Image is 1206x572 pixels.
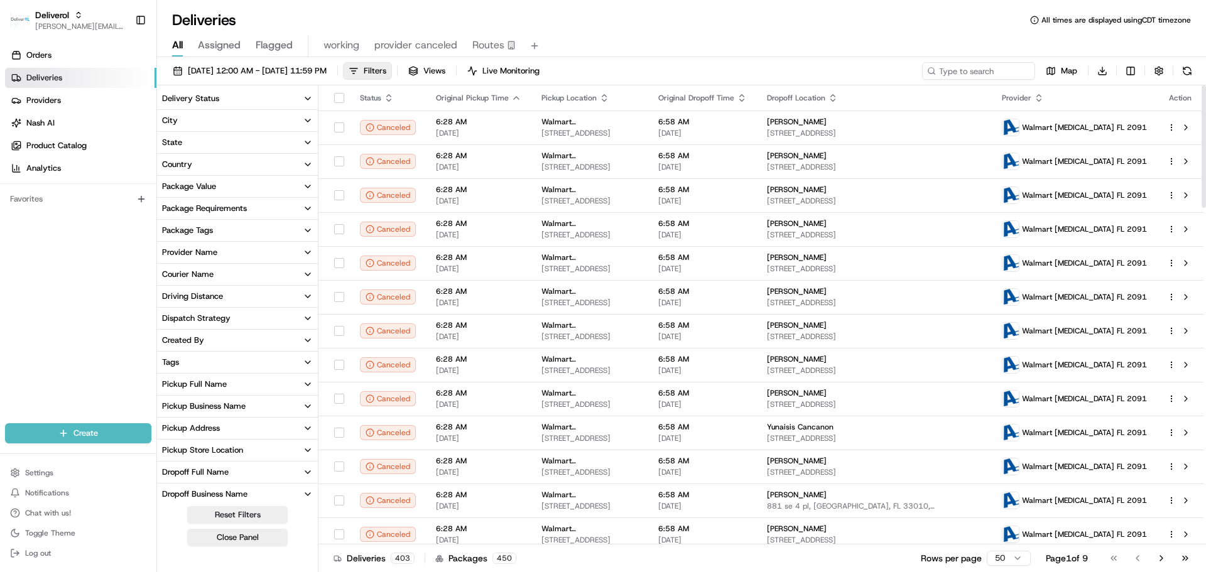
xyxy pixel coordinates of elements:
img: ActionCourier.png [1002,187,1019,203]
p: Rows per page [921,552,982,564]
span: [DATE] [436,230,521,240]
span: Deliverol [35,9,69,21]
span: All times are displayed using CDT timezone [1041,15,1191,25]
div: Canceled [360,120,416,135]
span: Walmart [MEDICAL_DATA] FL 2091 [1022,292,1147,302]
span: [PERSON_NAME] [767,388,827,398]
button: Create [5,423,151,443]
span: [DATE] [658,230,747,240]
div: Page 1 of 9 [1046,552,1088,564]
div: Driving Distance [162,291,223,302]
span: [STREET_ADDRESS] [541,264,638,274]
span: [STREET_ADDRESS] [767,433,982,443]
span: [PERSON_NAME] [767,354,827,364]
div: Pickup Full Name [162,379,227,390]
span: [DATE] [658,196,747,206]
span: [STREET_ADDRESS] [767,196,982,206]
span: Settings [25,468,53,478]
div: Dispatch Strategy [162,313,231,324]
img: ActionCourier.png [1002,526,1019,542]
button: Canceled [360,256,416,271]
span: [STREET_ADDRESS] [541,196,638,206]
span: [STREET_ADDRESS] [541,467,638,477]
span: Provider [1002,93,1031,103]
span: [DATE] [436,535,521,545]
span: [DATE] [436,298,521,308]
span: [PERSON_NAME] [767,286,827,296]
img: ActionCourier.png [1002,424,1019,441]
button: Pickup Address [157,418,318,439]
span: [DATE] [436,467,521,477]
button: Canceled [360,323,416,338]
button: Provider Name [157,242,318,263]
span: Pickup Location [541,93,597,103]
span: Walmart [MEDICAL_DATA] FL 2091 [1022,360,1147,370]
span: provider canceled [374,38,457,53]
img: ActionCourier.png [1002,221,1019,237]
a: 💻API Documentation [101,276,207,298]
button: Package Value [157,176,318,197]
span: [PERSON_NAME] [39,195,102,205]
div: Dropoff Full Name [162,467,229,478]
span: 6:28 AM [436,219,521,229]
span: Create [73,428,98,439]
button: Pickup Full Name [157,374,318,395]
div: Canceled [360,527,416,542]
a: Product Catalog [5,136,156,156]
span: Walmart [MEDICAL_DATA] FL 2091 [1022,326,1147,336]
span: [STREET_ADDRESS] [541,128,638,138]
span: Walmart [STREET_ADDRESS] [541,286,638,296]
span: [PERSON_NAME] [767,252,827,262]
div: City [162,115,178,126]
span: Flagged [256,38,293,53]
span: 6:28 AM [436,320,521,330]
span: 6:58 AM [658,117,747,127]
span: [STREET_ADDRESS] [541,365,638,375]
span: Nash AI [26,117,55,129]
h1: Deliveries [172,10,236,30]
button: Driving Distance [157,286,318,307]
button: [PERSON_NAME][EMAIL_ADDRESS][DOMAIN_NAME] [35,21,125,31]
span: [DATE] [436,162,521,172]
span: [PERSON_NAME] [39,229,102,239]
span: 6:28 AM [436,490,521,500]
img: ActionCourier.png [1002,255,1019,271]
span: [PERSON_NAME] [767,185,827,195]
a: Nash AI [5,113,156,133]
img: ActionCourier.png [1002,153,1019,170]
button: Courier Name [157,264,318,285]
span: Analytics [26,163,61,174]
span: [DATE] [658,264,747,274]
span: 6:28 AM [436,286,521,296]
button: Canceled [360,425,416,440]
img: ActionCourier.png [1002,458,1019,475]
div: Pickup Address [162,423,220,434]
span: [DATE] [436,501,521,511]
button: DeliverolDeliverol[PERSON_NAME][EMAIL_ADDRESS][DOMAIN_NAME] [5,5,130,35]
span: [DATE] [658,365,747,375]
span: Walmart [MEDICAL_DATA] FL 2091 [1022,529,1147,539]
div: Past conversations [13,163,84,173]
span: Walmart [STREET_ADDRESS] [541,252,638,262]
input: Clear [33,81,207,94]
div: Start new chat [57,120,206,132]
span: [DATE] [111,229,137,239]
button: Dispatch Strategy [157,308,318,329]
img: ActionCourier.png [1002,391,1019,407]
div: Courier Name [162,269,214,280]
span: Walmart [STREET_ADDRESS] [541,422,638,432]
div: Action [1167,93,1193,103]
input: Type to search [922,62,1035,80]
span: Walmart [STREET_ADDRESS] [541,354,638,364]
button: Delivery Status [157,88,318,109]
button: Live Monitoring [462,62,545,80]
span: 6:58 AM [658,422,747,432]
span: 6:58 AM [658,286,747,296]
span: Pylon [125,311,152,321]
button: Created By [157,330,318,351]
span: 881 se 4 pl, [GEOGRAPHIC_DATA], FL 33010, [GEOGRAPHIC_DATA] [767,501,982,511]
button: Canceled [360,154,416,169]
span: [PERSON_NAME] [767,117,827,127]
